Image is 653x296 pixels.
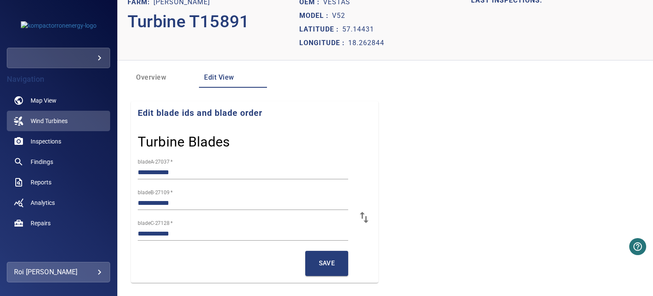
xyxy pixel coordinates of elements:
[7,111,110,131] a: windturbines active
[138,132,372,152] h3: Turbine Blades
[138,190,173,195] label: bladeB-27109
[7,90,110,111] a: map noActive
[31,137,61,146] span: Inspections
[299,24,342,34] p: Latitude :
[138,108,372,118] h3: Edit blade ids and blade order
[31,96,57,105] span: Map View
[7,131,110,152] a: inspections noActive
[31,178,51,187] span: Reports
[14,265,103,279] div: Roi [PERSON_NAME]
[7,172,110,193] a: reports noActive
[299,11,332,21] p: Model :
[138,160,173,165] label: bladeA-27037
[7,213,110,233] a: repairs noActive
[342,24,374,34] p: 57.14431
[7,48,110,68] div: kompactorronenergy
[7,193,110,213] a: analytics noActive
[305,251,349,276] button: Save
[7,152,110,172] a: findings noActive
[136,72,194,83] span: Overview
[348,38,384,48] p: 18.262844
[31,158,53,166] span: Findings
[21,21,97,30] img: kompactorronenergy-logo
[31,198,55,207] span: Analytics
[138,221,173,226] label: bladeC-27128
[7,75,110,83] h4: Navigation
[299,38,348,48] p: Longitude :
[31,219,51,227] span: Repairs
[204,72,262,83] span: Edit View
[319,258,335,269] span: Save
[128,9,299,34] p: Turbine T15891
[31,117,68,125] span: Wind Turbines
[332,11,345,21] p: V52
[357,210,372,225] svg: First item is the top blade of the turbine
